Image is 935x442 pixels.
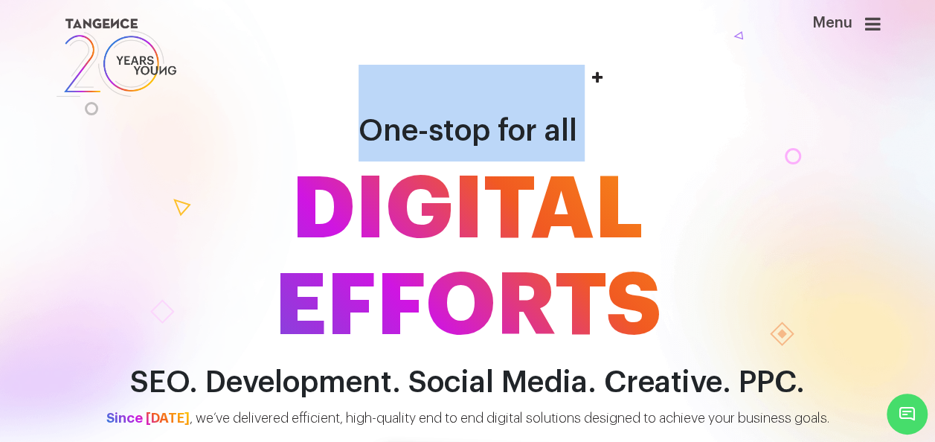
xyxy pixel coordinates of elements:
[55,15,179,100] img: logo SVG
[44,366,892,400] h2: SEO. Development. Social Media. Creative. PPC.
[106,411,190,425] span: Since [DATE]
[71,409,865,429] p: , we’ve delivered efficient, high-quality end to end digital solutions designed to achieve your b...
[359,116,577,146] span: One-stop for all
[44,161,892,355] span: DIGITAL EFFORTS
[887,394,928,435] span: Chat Widget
